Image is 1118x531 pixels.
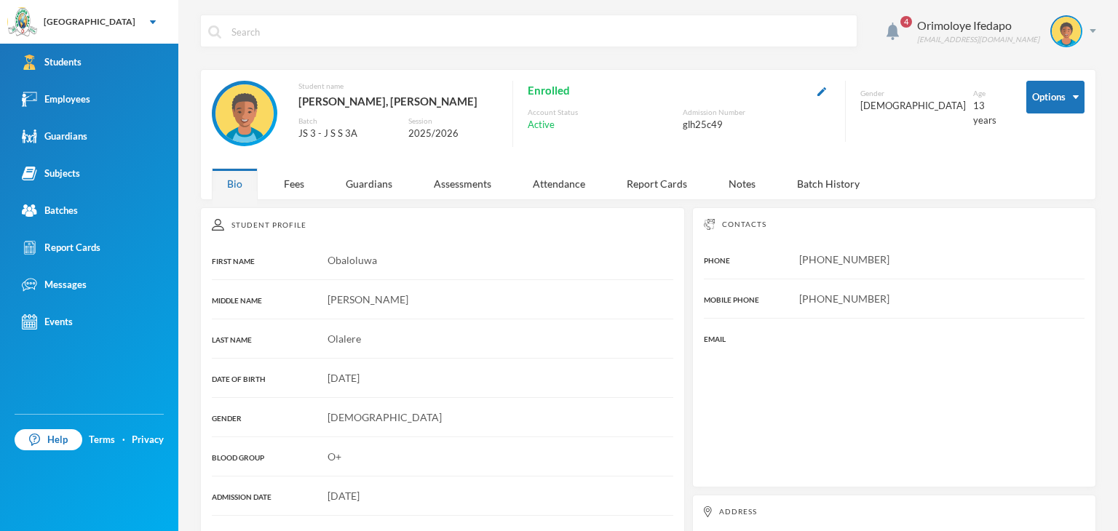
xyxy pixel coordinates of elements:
div: Employees [22,92,90,107]
div: Batch History [782,168,875,199]
div: Orimoloye Ifedapo [917,17,1039,34]
div: Messages [22,277,87,292]
div: Student Profile [212,219,673,231]
div: Assessments [419,168,507,199]
div: 13 years [973,99,1004,127]
span: Olalere [328,332,361,345]
a: Terms [89,433,115,447]
span: [PHONE_NUMBER] [799,253,889,265]
img: STUDENT [1052,17,1081,46]
div: Students [22,55,82,70]
div: Guardians [330,168,408,199]
div: glh25c49 [683,118,830,132]
div: JS 3 - J S S 3A [298,127,397,141]
span: [DATE] [328,372,360,384]
a: Privacy [132,433,164,447]
img: STUDENT [215,84,274,143]
div: · [122,433,125,447]
span: Obaloluwa [328,254,377,266]
div: Student name [298,81,498,92]
div: Attendance [518,168,600,199]
div: Fees [269,168,320,199]
div: Address [704,506,1085,517]
div: Batch [298,116,397,127]
div: [DEMOGRAPHIC_DATA] [860,99,966,113]
div: Notes [713,168,771,199]
div: Session [408,116,499,127]
div: Contacts [704,219,1085,230]
div: [PERSON_NAME], [PERSON_NAME] [298,92,498,111]
div: Report Cards [611,168,702,199]
div: Events [22,314,73,330]
div: Gender [860,88,966,99]
div: [EMAIL_ADDRESS][DOMAIN_NAME] [917,34,1039,45]
span: [DEMOGRAPHIC_DATA] [328,411,442,423]
img: logo [8,8,37,37]
span: [PERSON_NAME] [328,293,408,306]
span: EMAIL [704,335,726,343]
span: Active [528,118,555,132]
span: Enrolled [528,81,570,100]
span: [PHONE_NUMBER] [799,292,889,305]
div: Account Status [528,107,675,118]
div: Subjects [22,166,80,181]
div: Bio [212,168,258,199]
a: Help [15,429,82,451]
button: Edit [813,82,830,99]
input: Search [230,15,849,48]
div: Batches [22,203,78,218]
img: search [208,25,221,39]
span: O+ [328,450,341,463]
div: [GEOGRAPHIC_DATA] [44,15,135,28]
span: [DATE] [328,490,360,502]
div: Report Cards [22,240,100,255]
div: 2025/2026 [408,127,499,141]
div: Guardians [22,129,87,144]
div: Age [973,88,1004,99]
button: Options [1026,81,1085,113]
span: 4 [900,16,912,28]
div: Admission Number [683,107,830,118]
